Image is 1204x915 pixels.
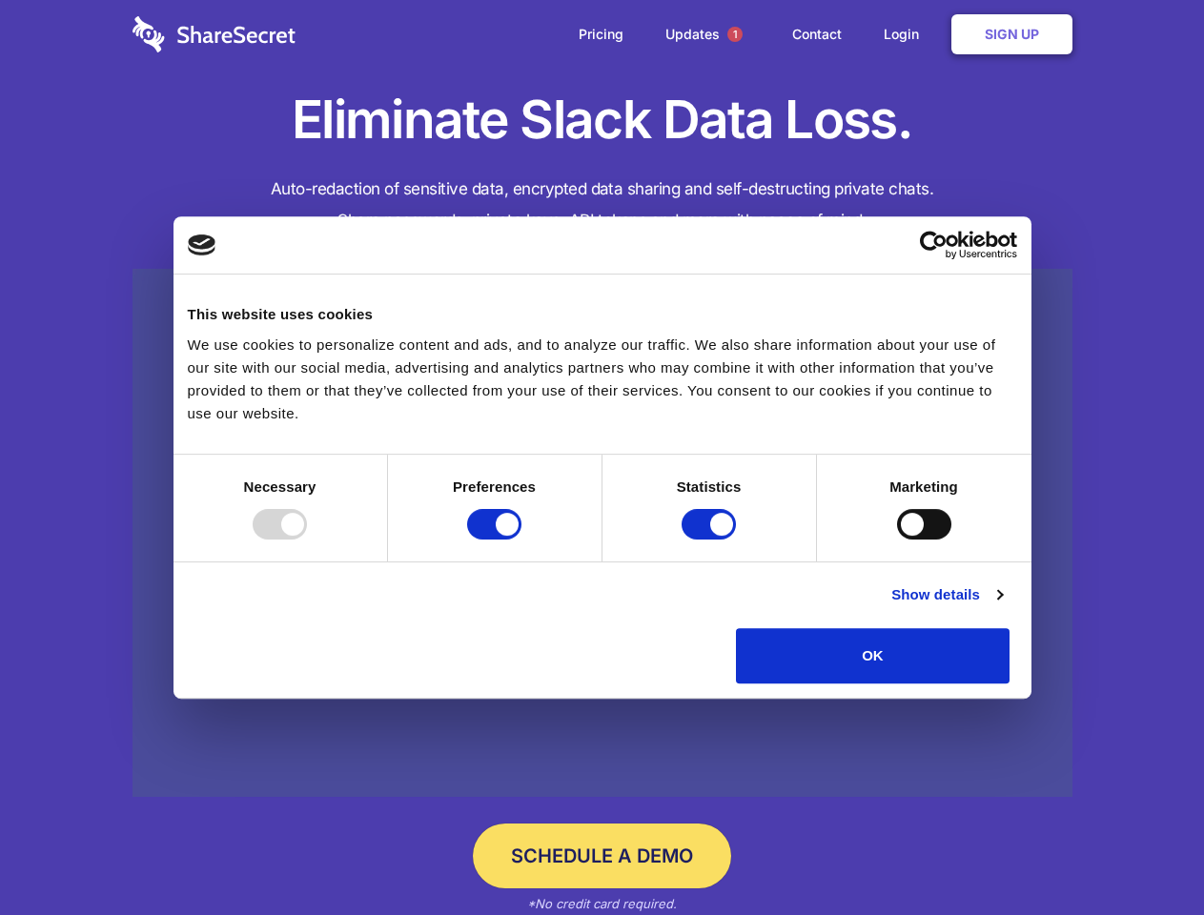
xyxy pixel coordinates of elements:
a: Sign Up [951,14,1072,54]
a: Login [865,5,948,64]
h4: Auto-redaction of sensitive data, encrypted data sharing and self-destructing private chats. Shar... [133,173,1072,236]
div: This website uses cookies [188,303,1017,326]
a: Contact [773,5,861,64]
strong: Preferences [453,478,536,495]
a: Show details [891,583,1002,606]
a: Pricing [560,5,643,64]
img: logo [188,234,216,255]
strong: Statistics [677,478,742,495]
span: 1 [727,27,743,42]
h1: Eliminate Slack Data Loss. [133,86,1072,154]
a: Schedule a Demo [473,823,731,888]
em: *No credit card required. [527,896,677,911]
a: Wistia video thumbnail [133,269,1072,798]
strong: Necessary [244,478,316,495]
a: Usercentrics Cookiebot - opens in a new window [850,231,1017,259]
div: We use cookies to personalize content and ads, and to analyze our traffic. We also share informat... [188,334,1017,425]
img: logo-wordmark-white-trans-d4663122ce5f474addd5e946df7df03e33cb6a1c49d2221995e7729f52c070b2.svg [133,16,296,52]
strong: Marketing [889,478,958,495]
button: OK [736,628,1010,683]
